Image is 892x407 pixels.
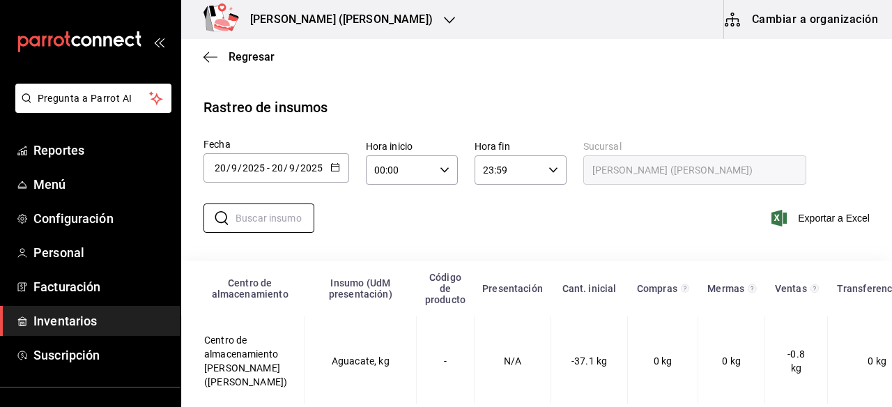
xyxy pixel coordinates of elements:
[267,162,270,174] span: -
[295,162,300,174] span: /
[238,162,242,174] span: /
[15,84,171,113] button: Pregunta a Parrot AI
[748,283,757,294] svg: Total de presentación del insumo mermado en el rango de fechas seleccionado.
[38,91,150,106] span: Pregunta a Parrot AI
[583,141,806,151] label: Sucursal
[636,283,678,294] div: Compras
[868,355,886,367] span: 0 kg
[226,162,231,174] span: /
[284,162,288,174] span: /
[231,162,238,174] input: Month
[722,355,741,367] span: 0 kg
[706,283,745,294] div: Mermas
[313,277,408,300] div: Insumo (UdM presentación)
[33,175,169,194] span: Menú
[33,141,169,160] span: Reportes
[204,277,296,300] div: Centro de almacenamiento
[203,50,275,63] button: Regresar
[182,316,305,406] td: Centro de almacenamiento [PERSON_NAME] ([PERSON_NAME])
[417,316,474,406] td: -
[787,348,805,374] span: -0.8 kg
[153,36,164,47] button: open_drawer_menu
[571,355,607,367] span: -37.1 kg
[33,277,169,296] span: Facturación
[10,101,171,116] a: Pregunta a Parrot AI
[305,316,417,406] td: Aguacate, kg
[229,50,275,63] span: Regresar
[560,283,619,294] div: Cant. inicial
[214,162,226,174] input: Day
[239,11,433,28] h3: [PERSON_NAME] ([PERSON_NAME])
[474,316,551,406] td: N/A
[366,141,458,151] label: Hora inicio
[300,162,323,174] input: Year
[242,162,266,174] input: Year
[33,243,169,262] span: Personal
[271,162,284,174] input: Day
[482,283,543,294] div: Presentación
[810,283,819,294] svg: Total de presentación del insumo vendido en el rango de fechas seleccionado.
[425,272,466,305] div: Código de producto
[681,283,690,294] svg: Total de presentación del insumo comprado en el rango de fechas seleccionado.
[236,204,314,232] input: Buscar insumo
[33,312,169,330] span: Inventarios
[33,209,169,228] span: Configuración
[774,210,870,226] button: Exportar a Excel
[654,355,672,367] span: 0 kg
[203,139,231,150] span: Fecha
[33,346,169,364] span: Suscripción
[774,283,808,294] div: Ventas
[475,141,567,151] label: Hora fin
[289,162,295,174] input: Month
[203,97,328,118] div: Rastreo de insumos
